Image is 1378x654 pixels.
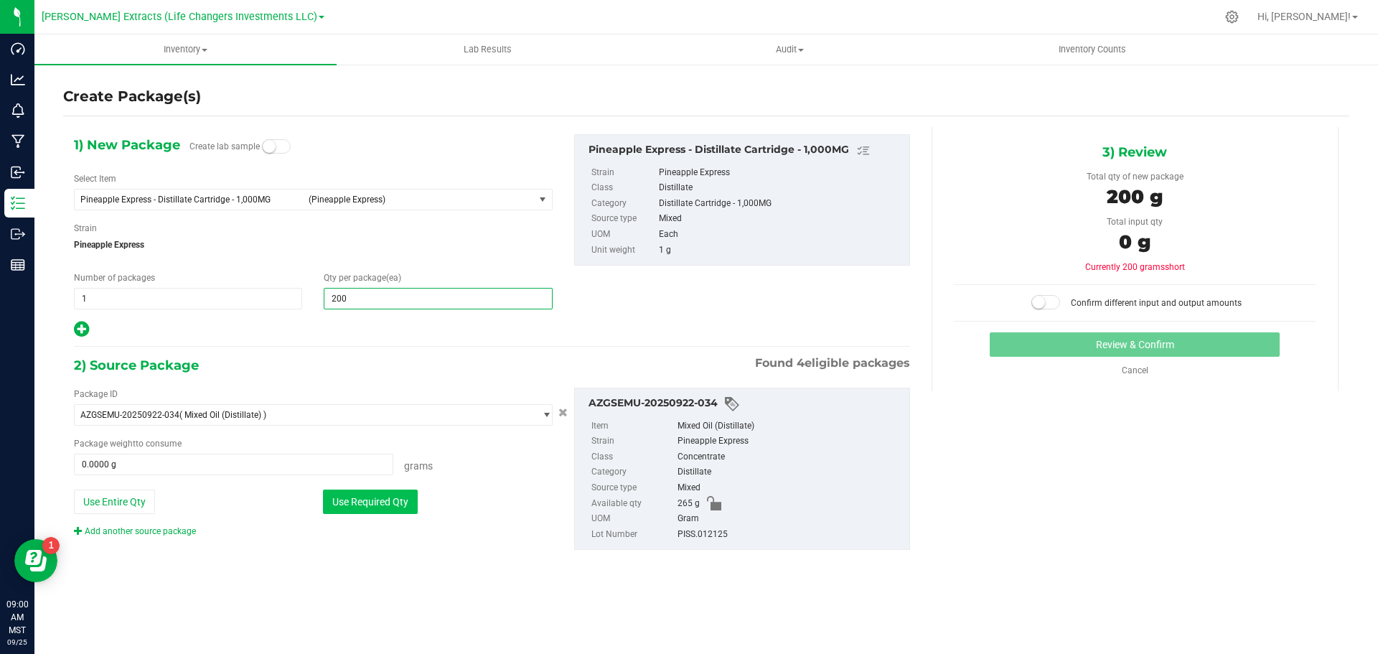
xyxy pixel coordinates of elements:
[591,464,675,480] label: Category
[659,165,901,181] div: Pineapple Express
[74,222,97,235] label: Strain
[534,190,552,210] span: select
[11,196,25,210] inline-svg: Inventory
[942,34,1244,65] a: Inventory Counts
[755,355,910,372] span: Found eligible packages
[1071,298,1242,308] span: Confirm different input and output amounts
[444,43,531,56] span: Lab Results
[74,526,196,536] a: Add another source package
[74,327,89,337] span: Add new output
[797,356,805,370] span: 4
[591,180,656,196] label: Class
[11,73,25,87] inline-svg: Analytics
[323,490,418,514] button: Use Required Qty
[74,490,155,514] button: Use Entire Qty
[337,34,639,65] a: Lab Results
[14,539,57,582] iframe: Resource center
[990,332,1280,357] button: Review & Confirm
[554,403,572,424] button: Cancel button
[591,480,675,496] label: Source type
[74,439,182,449] span: Package to consume
[324,273,401,283] span: Qty per package
[678,464,902,480] div: Distillate
[1257,11,1351,22] span: Hi, [PERSON_NAME]!
[591,243,656,258] label: Unit weight
[589,142,902,159] div: Pineapple Express - Distillate Cartridge - 1,000MG
[678,511,902,527] div: Gram
[591,511,675,527] label: UOM
[659,243,901,258] div: 1 g
[42,537,60,554] iframe: Resource center unread badge
[591,527,675,543] label: Lot Number
[678,527,902,543] div: PISS.012125
[678,480,902,496] div: Mixed
[110,439,136,449] span: weight
[589,396,902,413] div: AZGSEMU-20250922-034
[80,410,179,420] span: AZGSEMU-20250922-034
[639,43,940,56] span: Audit
[189,136,260,157] label: Create lab sample
[591,211,656,227] label: Source type
[659,196,901,212] div: Distillate Cartridge - 1,000MG
[74,172,116,185] label: Select Item
[75,289,301,309] input: 1
[591,227,656,243] label: UOM
[659,227,901,243] div: Each
[42,11,317,23] span: [PERSON_NAME] Extracts (Life Changers Investments LLC)
[74,134,180,156] span: 1) New Package
[11,258,25,272] inline-svg: Reports
[678,449,902,465] div: Concentrate
[179,410,266,420] span: ( Mixed Oil (Distillate) )
[659,211,901,227] div: Mixed
[34,34,337,65] a: Inventory
[678,434,902,449] div: Pineapple Express
[11,227,25,241] inline-svg: Outbound
[386,273,401,283] span: (ea)
[74,389,118,399] span: Package ID
[1122,365,1148,375] a: Cancel
[591,434,675,449] label: Strain
[74,273,155,283] span: Number of packages
[534,405,552,425] span: select
[34,43,337,56] span: Inventory
[639,34,941,65] a: Audit
[63,86,201,107] h4: Create Package(s)
[591,449,675,465] label: Class
[1107,217,1163,227] span: Total input qty
[591,196,656,212] label: Category
[659,180,901,196] div: Distillate
[1107,185,1163,208] span: 200 g
[1085,262,1185,272] span: Currently 200 grams
[6,598,28,637] p: 09:00 AM MST
[74,234,553,256] span: Pineapple Express
[11,134,25,149] inline-svg: Manufacturing
[80,195,300,205] span: Pineapple Express - Distillate Cartridge - 1,000MG
[1102,141,1167,163] span: 3) Review
[309,195,528,205] span: (Pineapple Express)
[75,454,393,475] input: 0.0000 g
[1087,172,1184,182] span: Total qty of new package
[591,496,675,512] label: Available qty
[404,460,433,472] span: Grams
[1223,10,1241,24] div: Manage settings
[1119,230,1150,253] span: 0 g
[1039,43,1145,56] span: Inventory Counts
[678,496,700,512] span: 265 g
[11,165,25,179] inline-svg: Inbound
[591,419,675,434] label: Item
[11,103,25,118] inline-svg: Monitoring
[1165,262,1185,272] span: short
[591,165,656,181] label: Strain
[11,42,25,56] inline-svg: Dashboard
[74,355,199,376] span: 2) Source Package
[6,637,28,648] p: 09/25
[678,419,902,434] div: Mixed Oil (Distillate)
